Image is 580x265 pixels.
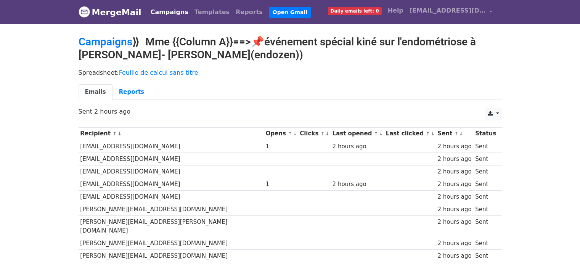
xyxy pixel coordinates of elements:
td: Sent [473,191,498,203]
p: Sent 2 hours ago [79,108,502,116]
td: [EMAIL_ADDRESS][DOMAIN_NAME] [79,191,264,203]
th: Status [473,127,498,140]
a: [EMAIL_ADDRESS][DOMAIN_NAME] [406,3,496,21]
a: Emails [79,84,112,100]
th: Sent [436,127,474,140]
a: Daily emails left: 0 [325,3,385,18]
a: ↓ [325,131,329,137]
div: 2 hours ago [437,167,471,176]
a: ↑ [288,131,292,137]
div: 2 hours ago [437,180,471,189]
td: Sent [473,140,498,153]
div: 1 [266,142,296,151]
td: [PERSON_NAME][EMAIL_ADDRESS][DOMAIN_NAME] [79,250,264,262]
div: 2 hours ago [437,218,471,226]
a: ↓ [379,131,383,137]
div: 2 hours ago [437,142,471,151]
td: [EMAIL_ADDRESS][DOMAIN_NAME] [79,178,264,191]
a: Feuille de calcul sans titre [119,69,198,76]
a: Templates [191,5,233,20]
td: [PERSON_NAME][EMAIL_ADDRESS][PERSON_NAME][DOMAIN_NAME] [79,216,264,237]
a: ↓ [293,131,297,137]
span: Daily emails left: 0 [328,7,382,15]
td: [EMAIL_ADDRESS][DOMAIN_NAME] [79,153,264,165]
a: Reports [112,84,151,100]
div: 2 hours ago [333,180,382,189]
span: [EMAIL_ADDRESS][DOMAIN_NAME] [410,6,486,15]
a: ↓ [117,131,122,137]
td: Sent [473,165,498,178]
iframe: Chat Widget [542,228,580,265]
div: 2 hours ago [437,193,471,201]
div: 1 [266,180,296,189]
a: Campaigns [79,35,132,48]
td: Sent [473,216,498,237]
td: [PERSON_NAME][EMAIL_ADDRESS][DOMAIN_NAME] [79,237,264,249]
td: Sent [473,203,498,216]
th: Last clicked [384,127,436,140]
a: Help [385,3,406,18]
div: 2 hours ago [437,252,471,260]
a: ↓ [459,131,463,137]
a: ↑ [112,131,117,137]
td: Sent [473,250,498,262]
a: ↓ [431,131,435,137]
div: 2 hours ago [437,155,471,164]
td: [EMAIL_ADDRESS][DOMAIN_NAME] [79,165,264,178]
div: 2 hours ago [437,239,471,248]
th: Recipient [79,127,264,140]
div: 2 hours ago [437,205,471,214]
td: Sent [473,153,498,165]
a: ↑ [426,131,430,137]
a: Campaigns [148,5,191,20]
p: Spreadsheet: [79,69,502,77]
th: Opens [264,127,298,140]
th: Last opened [331,127,384,140]
a: Open Gmail [269,7,311,18]
img: MergeMail logo [79,6,90,18]
div: Widget de chat [542,228,580,265]
td: Sent [473,237,498,249]
a: ↑ [374,131,378,137]
td: Sent [473,178,498,191]
h2: ⟫ Mme {{Column A}}==>📌événement spécial kiné sur l'endométriose à [PERSON_NAME]- [PERSON_NAME](en... [79,35,502,61]
a: ↑ [321,131,325,137]
td: [PERSON_NAME][EMAIL_ADDRESS][DOMAIN_NAME] [79,203,264,216]
td: [EMAIL_ADDRESS][DOMAIN_NAME] [79,140,264,153]
a: Reports [233,5,266,20]
a: MergeMail [79,4,141,20]
a: ↑ [455,131,459,137]
th: Clicks [298,127,330,140]
div: 2 hours ago [333,142,382,151]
